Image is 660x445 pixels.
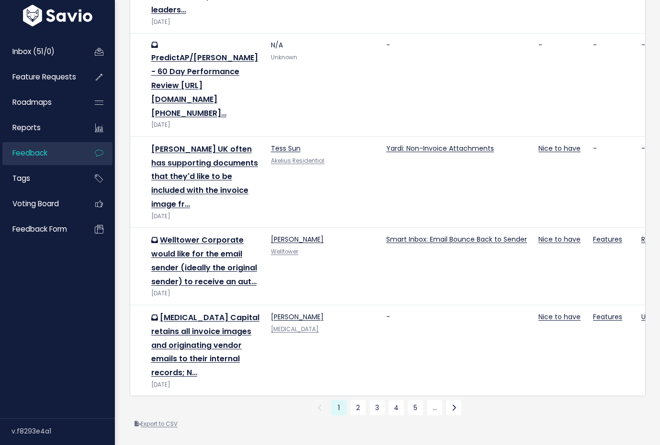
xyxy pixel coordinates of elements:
[408,400,423,415] a: 5
[151,120,259,130] div: [DATE]
[271,312,324,322] a: [PERSON_NAME]
[593,234,622,244] a: Features
[2,142,79,164] a: Feedback
[151,144,258,210] a: [PERSON_NAME] UK often has supporting documents that they'd like to be included with the invoice ...
[2,91,79,113] a: Roadmaps
[151,380,259,390] div: [DATE]
[151,52,258,118] a: PredictAP/[PERSON_NAME] - 60 Day Performance Review [URL][DOMAIN_NAME][PHONE_NUMBER]…
[271,157,324,165] a: Akelius Residential
[2,41,79,63] a: Inbox (51/0)
[427,400,442,415] a: …
[538,234,581,244] a: Nice to have
[587,136,636,227] td: -
[12,72,76,82] span: Feature Requests
[11,419,115,444] div: v.f8293e4a1
[151,17,259,27] div: [DATE]
[389,400,404,415] a: 4
[12,199,59,209] span: Voting Board
[151,211,259,222] div: [DATE]
[12,97,52,107] span: Roadmaps
[271,248,298,256] a: Welltower
[2,66,79,88] a: Feature Requests
[271,325,319,333] a: [MEDICAL_DATA]
[386,144,494,153] a: Yardi: Non-Invoice Attachments
[151,312,259,378] a: [MEDICAL_DATA] Capital retains all invoice images and originating vendor emails to their internal...
[587,33,636,137] td: -
[538,312,581,322] a: Nice to have
[593,312,622,322] a: Features
[151,289,259,299] div: [DATE]
[533,33,587,137] td: -
[641,312,650,322] a: UX
[538,144,581,153] a: Nice to have
[12,46,55,56] span: Inbox (51/0)
[271,234,324,244] a: [PERSON_NAME]
[2,218,79,240] a: Feedback form
[134,420,178,428] a: Export to CSV
[12,173,30,183] span: Tags
[265,33,380,137] td: N/A
[151,234,257,287] a: Welltower Corporate would like for the email sender (ideally the original sender) to receive an aut…
[12,148,47,158] span: Feedback
[350,400,366,415] a: 2
[12,224,67,234] span: Feedback form
[369,400,385,415] a: 3
[271,144,301,153] a: Tess Sun
[331,400,347,415] span: 1
[380,305,533,396] td: -
[2,117,79,139] a: Reports
[21,4,95,26] img: logo-white.9d6f32f41409.svg
[2,193,79,215] a: Voting Board
[2,167,79,189] a: Tags
[386,234,527,244] a: Smart Inbox: Email Bounce Back to Sender
[380,33,533,137] td: -
[271,54,297,61] span: Unknown
[12,122,41,133] span: Reports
